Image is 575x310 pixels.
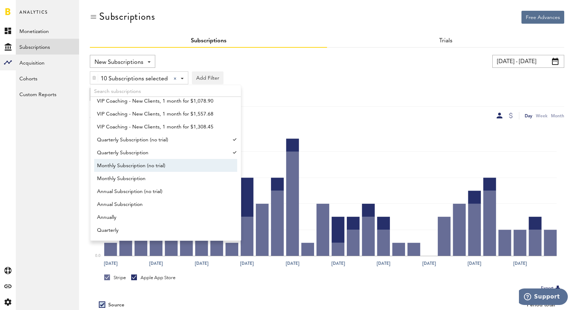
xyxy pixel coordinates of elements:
[422,260,436,267] text: [DATE]
[16,55,79,70] a: Acquisition
[16,39,79,55] a: Subscriptions
[94,172,230,185] a: Monthly Subscription
[94,94,230,107] a: VIP Coaching - New Clients, 1 month for $1,078.90
[439,38,452,44] a: Trials
[94,107,230,120] a: VIP Coaching - New Clients, 1 month for $1,557.68
[192,71,224,84] button: Add Filter
[336,302,555,308] div: Period total
[94,133,230,146] a: Quarterly Subscription (no trial)
[131,274,175,281] div: Apple App Store
[101,73,168,85] span: 10 Subscriptions selected
[551,112,564,119] div: Month
[97,134,227,146] span: Quarterly Subscription (no trial)
[521,11,564,24] button: Free Advances
[513,260,527,267] text: [DATE]
[97,95,227,107] span: VIP Coaching - New Clients, 1 month for $1,078.90
[468,260,481,267] text: [DATE]
[16,70,79,86] a: Cohorts
[525,112,532,119] div: Day
[191,38,226,44] a: Subscriptions
[377,260,390,267] text: [DATE]
[539,284,564,293] button: Export
[94,146,230,159] a: Quarterly Subscription
[331,260,345,267] text: [DATE]
[97,108,227,120] span: VIP Coaching - New Clients, 1 month for $1,557.68
[94,198,230,211] a: Annual Subscription
[240,260,254,267] text: [DATE]
[195,260,208,267] text: [DATE]
[97,198,227,211] span: Annual Subscription
[94,236,230,249] a: Monthly
[92,75,96,80] img: trash_awesome_blue.svg
[19,8,48,23] span: Analytics
[286,260,299,267] text: [DATE]
[94,159,230,172] a: Monthly Subscription (no trial)
[104,260,118,267] text: [DATE]
[519,288,568,306] iframe: Opens a widget where you can find more information
[99,11,155,22] div: Subscriptions
[97,185,227,198] span: Annual Subscription (no trial)
[97,237,227,249] span: Monthly
[91,85,241,97] input: Search subscriptions
[97,160,227,172] span: Monthly Subscription (no trial)
[16,86,79,102] a: Custom Reports
[104,274,126,281] div: Stripe
[16,23,79,39] a: Monetization
[90,72,98,84] div: Delete
[97,147,227,159] span: Quarterly Subscription
[149,260,163,267] text: [DATE]
[95,254,101,258] text: 0.0
[108,302,124,308] div: Source
[97,224,227,236] span: Quarterly
[174,77,176,80] div: Clear
[94,185,230,198] a: Annual Subscription (no trial)
[97,173,227,185] span: Monthly Subscription
[536,112,547,119] div: Week
[97,211,227,224] span: Annually
[94,211,230,224] a: Annually
[94,120,230,133] a: VIP Coaching - New Clients, 1 month for $1,308.45
[95,56,143,69] span: New Subscriptions
[553,284,562,293] img: Export
[94,224,230,236] a: Quarterly
[97,121,227,133] span: VIP Coaching - New Clients, 1 month for $1,308.45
